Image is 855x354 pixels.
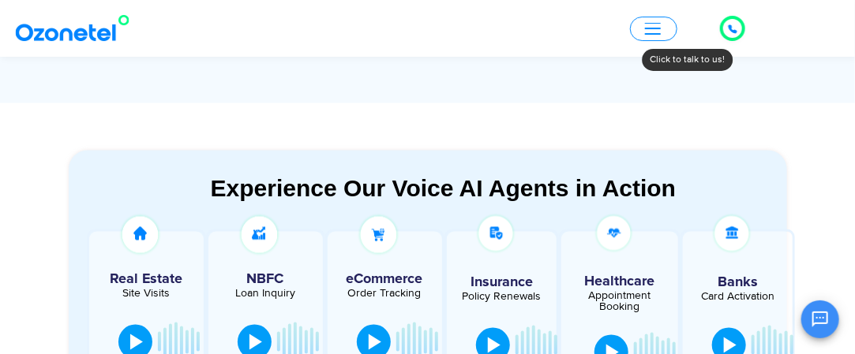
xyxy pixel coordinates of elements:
h5: eCommerce [336,273,434,287]
h5: Banks [691,276,786,290]
h5: NBFC [216,273,315,287]
button: Open chat [801,300,839,338]
h5: Healthcare [573,275,666,289]
div: Card Activation [691,292,786,303]
h5: Real Estate [97,273,196,287]
div: Site Visits [97,289,196,300]
div: Appointment Booking [573,291,666,313]
div: Order Tracking [336,289,434,300]
h5: Insurance [455,276,549,290]
div: Policy Renewals [455,292,549,303]
div: Loan Inquiry [216,289,315,300]
div: Experience Our Voice AI Agents in Action [84,174,803,202]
